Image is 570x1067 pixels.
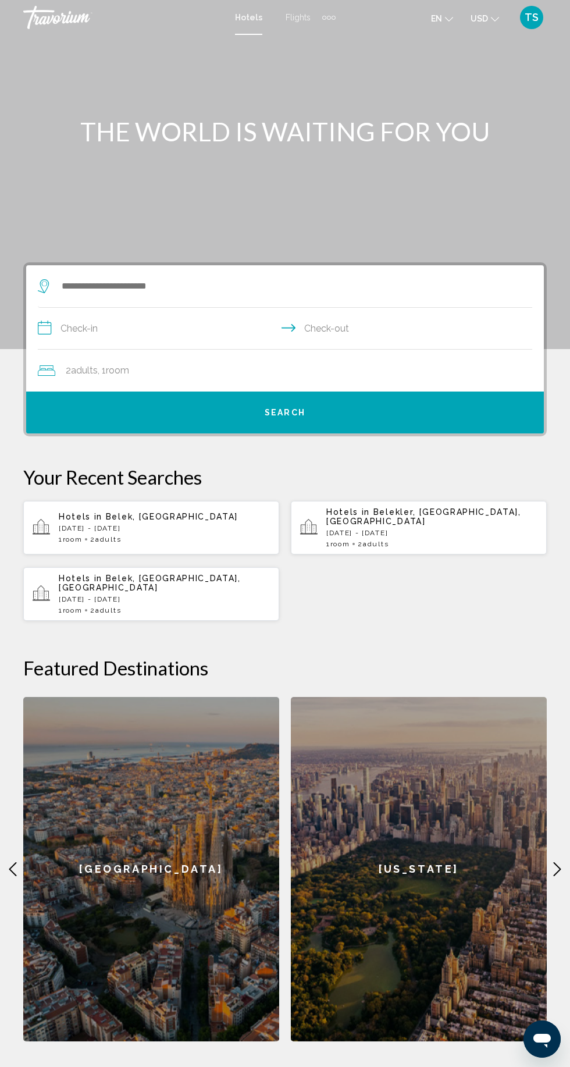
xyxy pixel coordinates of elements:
p: Your Recent Searches [23,465,547,489]
span: Hotels in [59,512,102,521]
span: Belekler, [GEOGRAPHIC_DATA], [GEOGRAPHIC_DATA] [326,507,521,526]
button: Change language [431,10,453,27]
button: Hotels in Belekler, [GEOGRAPHIC_DATA], [GEOGRAPHIC_DATA][DATE] - [DATE]1Room2Adults [291,500,547,555]
button: User Menu [516,5,547,30]
button: Extra navigation items [322,8,336,27]
button: Hotels in Belek, [GEOGRAPHIC_DATA][DATE] - [DATE]1Room2Adults [23,500,279,555]
p: [DATE] - [DATE] [59,595,270,603]
span: Adults [95,535,121,543]
button: Change currency [471,10,499,27]
span: , 1 [98,362,129,379]
a: [US_STATE] [291,697,547,1041]
span: Hotels in [59,574,102,583]
h2: Featured Destinations [23,656,547,680]
p: [DATE] - [DATE] [326,529,537,537]
span: Room [63,535,83,543]
span: Room [63,606,83,614]
span: 2 [66,362,98,379]
h1: THE WORLD IS WAITING FOR YOU [67,116,503,147]
button: Search [26,392,544,433]
span: Belek, [GEOGRAPHIC_DATA] [106,512,238,521]
span: TS [525,12,539,23]
span: Adults [363,540,389,548]
a: Hotels [235,13,262,22]
span: 1 [326,540,350,548]
span: 2 [358,540,389,548]
span: 1 [59,606,82,614]
div: Search widget [26,265,544,433]
span: Adults [95,606,121,614]
span: 2 [90,535,121,543]
span: Search [265,408,305,418]
span: en [431,14,442,23]
iframe: Кнопка запуска окна обмена сообщениями [523,1020,561,1058]
span: USD [471,14,488,23]
button: Check in and out dates [38,308,532,350]
span: Room [330,540,350,548]
button: Hotels in Belek, [GEOGRAPHIC_DATA], [GEOGRAPHIC_DATA][DATE] - [DATE]1Room2Adults [23,567,279,621]
a: Flights [286,13,311,22]
span: 2 [90,606,121,614]
p: [DATE] - [DATE] [59,524,270,532]
span: Room [106,365,129,376]
span: Hotels in [326,507,370,517]
button: Travelers: 2 adults, 0 children [26,350,544,392]
a: Travorium [23,6,223,29]
span: Adults [71,365,98,376]
a: [GEOGRAPHIC_DATA] [23,697,279,1041]
span: Belek, [GEOGRAPHIC_DATA], [GEOGRAPHIC_DATA] [59,574,241,592]
span: 1 [59,535,82,543]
